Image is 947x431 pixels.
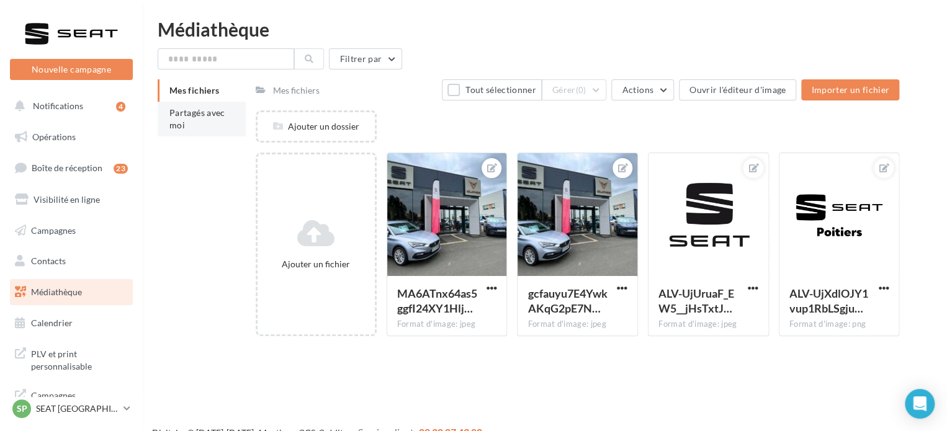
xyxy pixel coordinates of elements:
[397,319,497,330] div: Format d'image: jpeg
[658,319,758,330] div: Format d'image: jpeg
[169,107,225,130] span: Partagés avec moi
[32,131,76,142] span: Opérations
[622,84,653,95] span: Actions
[31,387,128,414] span: Campagnes DataOnDemand
[7,218,135,244] a: Campagnes
[7,154,135,181] a: Boîte de réception23
[7,382,135,419] a: Campagnes DataOnDemand
[31,224,76,235] span: Campagnes
[7,248,135,274] a: Contacts
[7,124,135,150] a: Opérations
[7,187,135,213] a: Visibilité en ligne
[7,279,135,305] a: Médiathèque
[801,79,899,100] button: Importer un fichier
[611,79,673,100] button: Actions
[32,162,102,173] span: Boîte de réception
[789,319,889,330] div: Format d'image: png
[658,287,734,315] span: ALV-UjUruaF_EW5__jHsTxtJEkS4-H9C-d9wgGY2GzluyPPdjNHzEa5k
[31,287,82,297] span: Médiathèque
[17,402,27,415] span: SP
[329,48,402,69] button: Filtrer par
[36,402,119,415] p: SEAT [GEOGRAPHIC_DATA]
[397,287,477,315] span: MA6ATnx64as5ggfI24XY1HljpLEIy1qCvqaOFzIBr4RjrhRCeThDYGodqVlL-CKPAjtCKghUUoLW4qfFZg=s0
[116,102,125,112] div: 4
[158,20,932,38] div: Médiathèque
[576,85,586,95] span: (0)
[10,59,133,80] button: Nouvelle campagne
[905,389,935,419] div: Open Intercom Messenger
[679,79,796,100] button: Ouvrir l'éditeur d'image
[7,310,135,336] a: Calendrier
[789,287,868,315] span: ALV-UjXdlOJY1vup1RbLSgjuLo4IHAbvfsyIxA9U0_QrM-n3o1vIwTLc
[258,120,375,133] div: Ajouter un dossier
[542,79,607,100] button: Gérer(0)
[114,164,128,174] div: 23
[33,100,83,111] span: Notifications
[169,85,219,96] span: Mes fichiers
[527,319,627,330] div: Format d'image: jpeg
[527,287,607,315] span: gcfauyu7E4YwkAKqG2pE7NFpkeECjXFTIud5DNwiiHEdon4jtoRi5kUStsZ2X7MXHhuE_Bq6kw1n2R_Bcw=s0
[31,318,73,328] span: Calendrier
[10,397,133,420] a: SP SEAT [GEOGRAPHIC_DATA]
[7,340,135,377] a: PLV et print personnalisable
[34,194,100,205] span: Visibilité en ligne
[273,84,320,97] div: Mes fichiers
[811,84,889,95] span: Importer un fichier
[7,93,130,119] button: Notifications 4
[263,258,370,270] div: Ajouter un fichier
[31,255,66,266] span: Contacts
[442,79,541,100] button: Tout sélectionner
[31,345,128,372] span: PLV et print personnalisable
